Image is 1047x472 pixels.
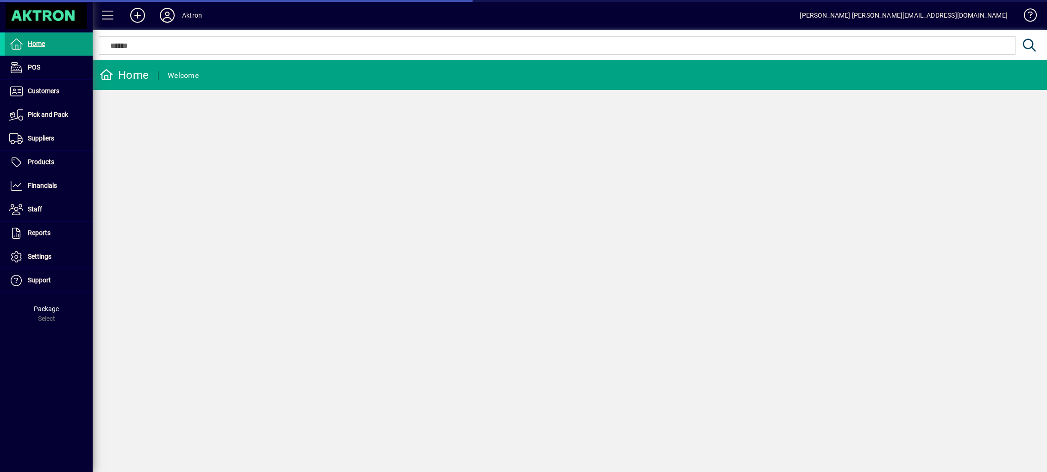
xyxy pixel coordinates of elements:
a: Staff [5,198,93,221]
button: Add [123,7,152,24]
div: [PERSON_NAME] [PERSON_NAME][EMAIL_ADDRESS][DOMAIN_NAME] [800,8,1008,23]
div: Aktron [182,8,202,23]
a: Suppliers [5,127,93,150]
span: Package [34,305,59,313]
span: Reports [28,229,50,236]
a: Knowledge Base [1017,2,1035,32]
div: Home [100,68,149,83]
span: Financials [28,182,57,189]
span: Products [28,158,54,166]
span: Staff [28,205,42,213]
div: Welcome [168,68,199,83]
a: Customers [5,80,93,103]
a: Support [5,269,93,292]
span: Support [28,276,51,284]
a: POS [5,56,93,79]
a: Reports [5,222,93,245]
button: Profile [152,7,182,24]
a: Settings [5,245,93,268]
a: Pick and Pack [5,103,93,127]
a: Financials [5,174,93,198]
a: Products [5,151,93,174]
span: Pick and Pack [28,111,68,118]
span: Customers [28,87,59,95]
span: Settings [28,253,51,260]
span: POS [28,64,40,71]
span: Suppliers [28,134,54,142]
span: Home [28,40,45,47]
